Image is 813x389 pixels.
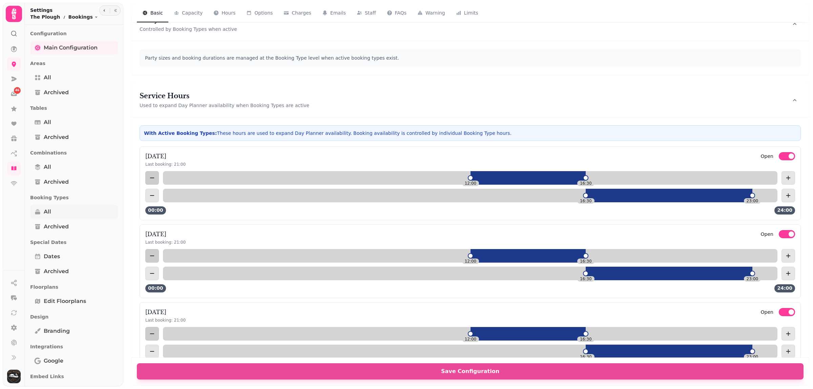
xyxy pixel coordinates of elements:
[30,354,118,368] a: Google
[761,152,773,160] label: Open
[30,160,118,174] a: All
[145,162,186,167] p: Last booking: 21:00
[781,345,795,358] button: Add item
[140,91,309,101] h3: Service Hours
[30,324,118,338] a: Branding
[781,327,795,341] button: Add item
[278,4,317,22] button: Charges
[30,116,118,129] a: All
[182,9,203,16] span: Capacity
[145,267,159,280] button: Add item
[222,9,235,16] span: Hours
[241,4,278,22] button: Options
[30,14,98,20] nav: breadcrumb
[761,230,773,238] label: Open
[145,230,186,238] h4: [DATE]
[30,86,118,99] a: Archived
[30,57,118,69] p: Areas
[145,327,159,341] button: Add item
[395,9,406,16] span: FAQs
[145,249,159,263] button: Add item
[30,27,118,40] p: Configuration
[781,171,795,185] button: Add item
[30,205,118,219] a: All
[44,327,70,335] span: Branding
[145,369,795,374] span: Save Configuration
[137,363,804,380] button: Save Configuration
[145,345,159,358] button: Add item
[254,9,273,16] span: Options
[145,189,159,202] button: Add item
[137,4,168,22] button: Basic
[30,71,118,84] a: All
[30,370,118,383] p: Embed Links
[30,220,118,233] a: Archived
[30,130,118,144] a: Archived
[30,147,118,159] p: Combinations
[30,341,118,353] p: Integrations
[44,178,69,186] span: Archived
[30,265,118,278] a: Archived
[15,88,20,93] span: 46
[44,208,51,216] span: All
[7,370,21,383] img: User avatar
[145,206,166,214] p: 00:00
[145,308,186,316] h4: [DATE]
[425,9,445,16] span: Warning
[44,297,86,305] span: Edit Floorplans
[381,4,412,22] button: FAQs
[351,4,381,22] button: Staff
[44,44,98,52] span: Main Configuration
[30,311,118,323] p: Design
[30,7,98,14] h2: Settings
[145,55,795,61] p: Party sizes and booking durations are managed at the Booking Type level when active booking types...
[774,284,795,292] p: 24:00
[781,267,795,280] button: Add item
[168,4,208,22] button: Capacity
[292,9,311,16] span: Charges
[30,236,118,248] p: Special Dates
[44,118,51,126] span: All
[140,102,309,109] p: Used to expand Day Planner availability when Booking Types are active
[44,223,69,231] span: Archived
[330,9,346,16] span: Emails
[68,14,98,20] button: Bookings
[317,4,351,22] button: Emails
[30,191,118,204] p: Booking Types
[44,88,69,97] span: Archived
[44,357,63,365] span: Google
[30,102,118,114] p: Tables
[145,152,186,160] h4: [DATE]
[781,189,795,202] button: Add item
[144,130,796,137] p: These hours are used to expand Day Planner availability. Booking availability is controlled by in...
[451,4,484,22] button: Limits
[145,318,186,323] p: Last booking: 21:00
[365,9,376,16] span: Staff
[145,284,166,292] p: 00:00
[7,87,21,101] a: 46
[150,9,163,16] span: Basic
[774,206,795,214] p: 24:00
[412,4,451,22] button: Warning
[208,4,241,22] button: Hours
[145,171,159,185] button: Add item
[140,26,237,33] p: Controlled by Booking Types when active
[144,130,217,136] strong: With Active Booking Types:
[464,9,478,16] span: Limits
[44,267,69,275] span: Archived
[30,175,118,189] a: Archived
[761,308,773,316] label: Open
[30,14,60,20] p: The Plough
[30,250,118,263] a: Dates
[30,294,118,308] a: Edit Floorplans
[30,281,118,293] p: Floorplans
[30,41,118,55] a: Main Configuration
[145,240,186,245] p: Last booking: 21:00
[44,163,51,171] span: All
[44,133,69,141] span: Archived
[6,370,22,383] button: User avatar
[781,249,795,263] button: Add item
[44,74,51,82] span: All
[44,252,60,261] span: Dates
